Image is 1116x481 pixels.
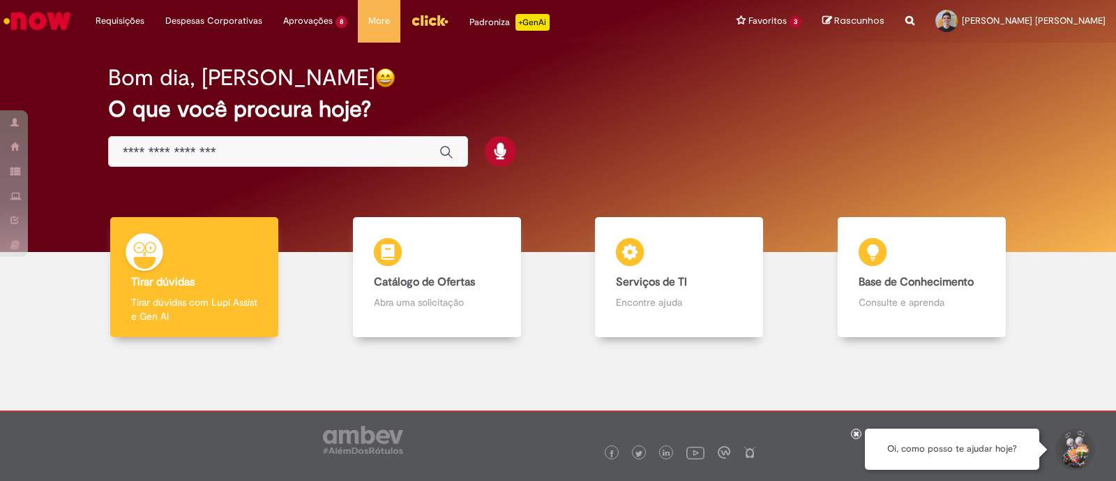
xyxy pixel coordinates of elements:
[283,14,333,28] span: Aprovações
[323,426,403,454] img: logo_footer_ambev_rotulo_gray.png
[131,275,195,289] b: Tirar dúvidas
[748,14,787,28] span: Favoritos
[73,217,316,338] a: Tirar dúvidas Tirar dúvidas com Lupi Assist e Gen Ai
[469,14,550,31] div: Padroniza
[108,66,375,90] h2: Bom dia, [PERSON_NAME]
[1053,429,1095,471] button: Iniciar Conversa de Suporte
[859,295,985,309] p: Consulte e aprenda
[616,275,687,289] b: Serviços de TI
[374,295,500,309] p: Abra uma solicitação
[744,446,756,459] img: logo_footer_naosei.png
[165,14,262,28] span: Despesas Corporativas
[374,275,475,289] b: Catálogo de Ofertas
[375,68,395,88] img: happy-face.png
[635,450,642,457] img: logo_footer_twitter.png
[718,446,730,459] img: logo_footer_workplace.png
[608,450,615,457] img: logo_footer_facebook.png
[790,16,801,28] span: 3
[96,14,144,28] span: Requisições
[822,15,884,28] a: Rascunhos
[834,14,884,27] span: Rascunhos
[663,450,670,458] img: logo_footer_linkedin.png
[411,10,448,31] img: click_logo_yellow_360x200.png
[962,15,1106,27] span: [PERSON_NAME] [PERSON_NAME]
[368,14,390,28] span: More
[859,275,974,289] b: Base de Conhecimento
[865,429,1039,470] div: Oi, como posso te ajudar hoje?
[515,14,550,31] p: +GenAi
[108,97,1008,121] h2: O que você procura hoje?
[558,217,801,338] a: Serviços de TI Encontre ajuda
[686,443,704,461] img: logo_footer_youtube.png
[131,295,257,323] p: Tirar dúvidas com Lupi Assist e Gen Ai
[801,217,1043,338] a: Base de Conhecimento Consulte e aprenda
[316,217,559,338] a: Catálogo de Ofertas Abra uma solicitação
[335,16,347,28] span: 8
[616,295,742,309] p: Encontre ajuda
[1,7,73,35] img: ServiceNow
